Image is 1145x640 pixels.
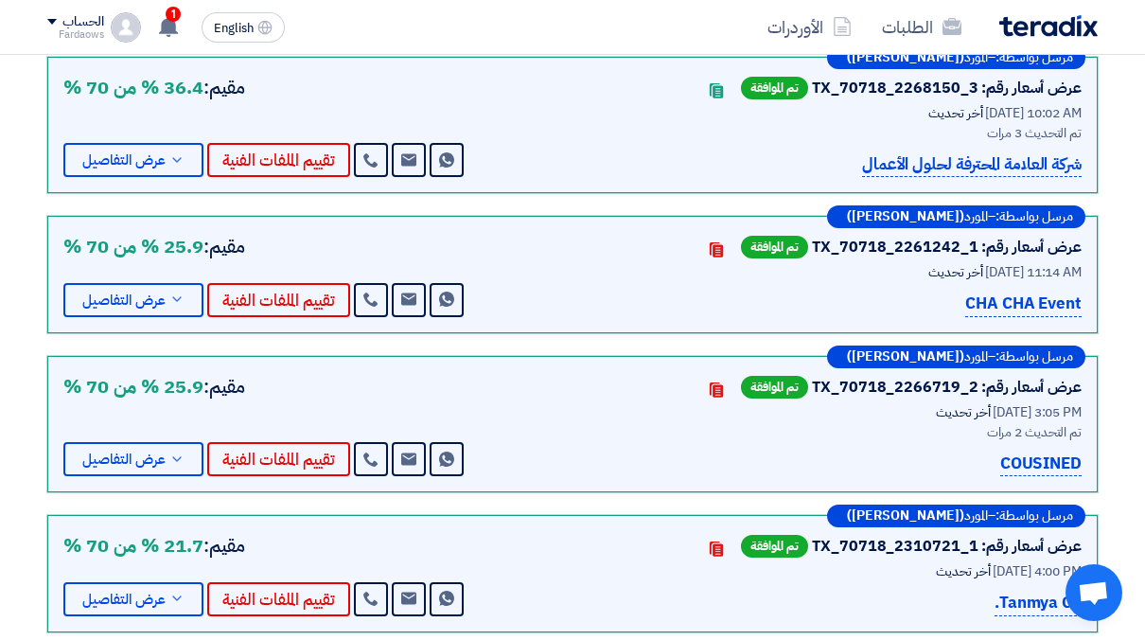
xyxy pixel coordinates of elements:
[63,582,203,616] button: عرض التفاصيل
[827,205,1085,228] div: –
[965,292,1082,317] p: CHA CHA Event
[63,73,203,101] b: 36.4 % من 70 %
[993,402,1082,422] span: [DATE] 3:05 PM
[964,210,988,223] span: المورد
[207,143,350,177] button: تقييم الملفات الفنية
[985,262,1082,282] span: [DATE] 11:14 AM
[63,372,245,400] div: مقيم:
[995,51,1073,64] span: مرسل بواسطة:
[847,509,964,523] b: ([PERSON_NAME])
[63,531,203,560] b: 21.7 % من 70 %
[63,442,203,476] button: عرض التفاصيل
[202,12,285,43] button: English
[936,402,990,422] span: أخر تحديث
[62,14,103,30] div: الحساب
[214,22,254,35] span: English
[741,535,808,558] span: تم الموافقة
[207,283,350,317] button: تقييم الملفات الفنية
[995,210,1073,223] span: مرسل بواسطة:
[608,123,1082,143] div: تم التحديث 3 مرات
[964,51,988,64] span: المورد
[862,152,1082,178] p: شركة العلامة المحترفة لحلول الأعمال
[207,582,350,616] button: تقييم الملفات الفنية
[827,46,1085,69] div: –
[752,5,867,49] a: الأوردرات
[964,509,988,523] span: المورد
[812,77,1082,99] div: عرض أسعار رقم: TX_70718_2268150_3
[207,442,350,476] button: تقييم الملفات الفنية
[63,73,245,101] div: مقيم:
[847,210,964,223] b: ([PERSON_NAME])
[63,143,203,177] button: عرض التفاصيل
[63,283,203,317] button: عرض التفاصيل
[999,15,1098,37] img: Teradix logo
[985,103,1082,123] span: [DATE] 10:02 AM
[964,350,988,364] span: المورد
[166,7,181,22] span: 1
[63,531,245,560] div: مقيم:
[47,29,103,40] div: Fardaows
[812,535,1082,558] div: عرض أسعار رقم: TX_70718_2310721_1
[995,591,1082,616] p: Tanmya Co.
[812,236,1082,258] div: عرض أسعار رقم: TX_70718_2261242_1
[928,103,982,123] span: أخر تحديث
[63,232,245,260] div: مقيم:
[63,232,203,260] b: 25.9 % من 70 %
[827,346,1085,368] div: –
[1000,452,1082,477] p: COUSINED
[847,350,964,364] b: ([PERSON_NAME])
[827,505,1085,527] div: –
[995,350,1073,364] span: مرسل بواسطة:
[82,453,166,467] span: عرض التفاصيل
[63,372,203,400] b: 25.9 % من 70 %
[82,593,166,607] span: عرض التفاصيل
[82,293,166,308] span: عرض التفاصيل
[993,561,1082,581] span: [DATE] 4:00 PM
[812,376,1082,399] div: عرض أسعار رقم: TX_70718_2266719_2
[867,5,977,49] a: الطلبات
[936,561,990,581] span: أخر تحديث
[928,262,982,282] span: أخر تحديث
[1066,564,1122,621] a: Open chat
[608,422,1082,442] div: تم التحديث 2 مرات
[82,153,166,168] span: عرض التفاصيل
[995,509,1073,523] span: مرسل بواسطة:
[741,376,808,399] span: تم الموافقة
[111,12,141,43] img: profile_test.png
[741,77,808,99] span: تم الموافقة
[847,51,964,64] b: ([PERSON_NAME])
[741,236,808,258] span: تم الموافقة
